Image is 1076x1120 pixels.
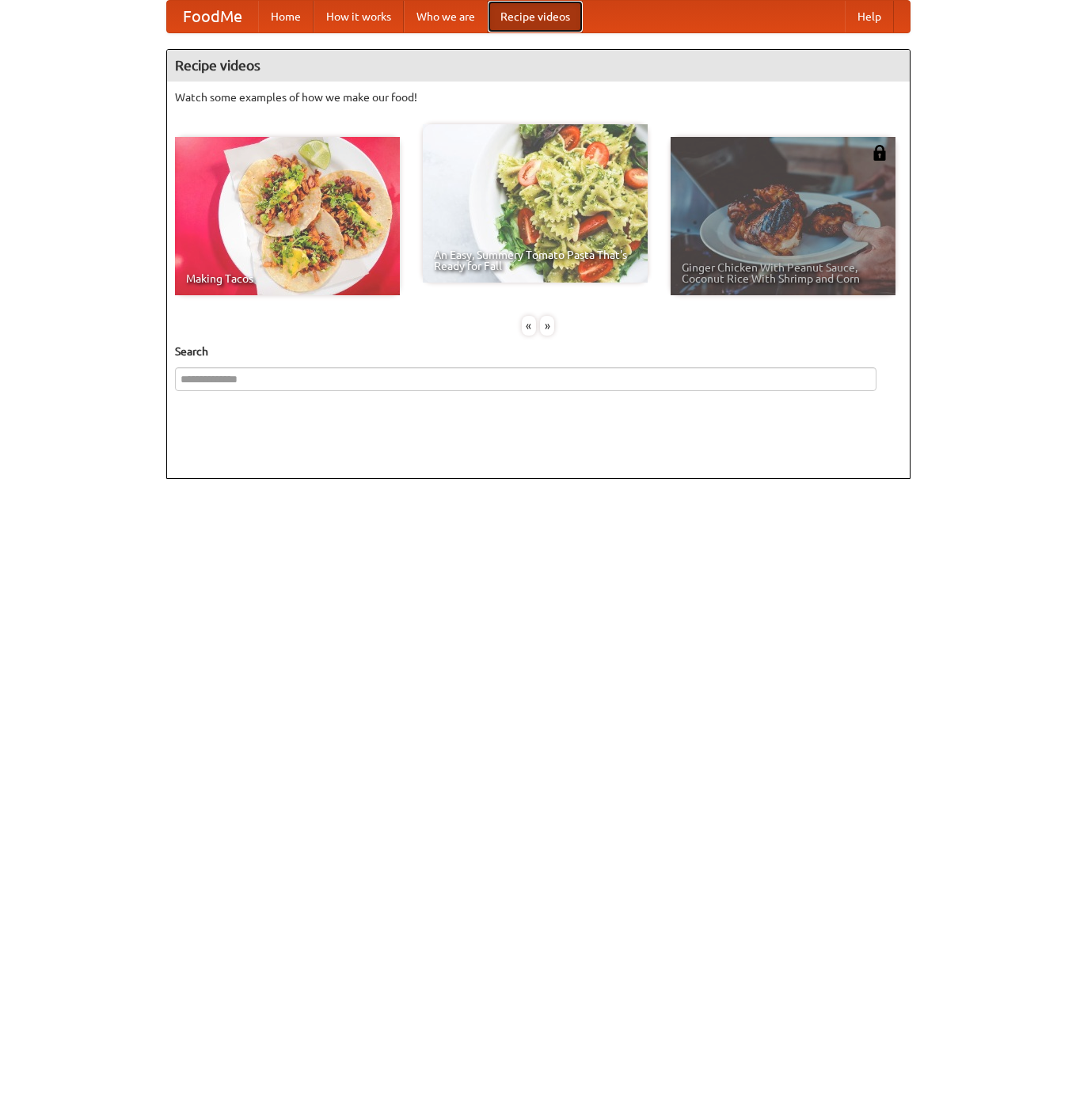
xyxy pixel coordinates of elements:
div: « [522,316,536,336]
a: How it works [314,1,404,32]
img: 483408.png [872,145,888,161]
a: FoodMe [167,1,258,32]
h4: Recipe videos [167,50,910,82]
a: An Easy, Summery Tomato Pasta That's Ready for Fall [423,124,648,283]
span: Making Tacos [186,273,389,284]
a: Recipe videos [488,1,583,32]
p: Watch some examples of how we make our food! [175,89,902,105]
a: Who we are [404,1,488,32]
a: Making Tacos [175,137,400,295]
a: Home [258,1,314,32]
a: Help [845,1,894,32]
span: An Easy, Summery Tomato Pasta That's Ready for Fall [434,249,637,271]
h5: Search [175,344,902,359]
div: » [540,316,554,336]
